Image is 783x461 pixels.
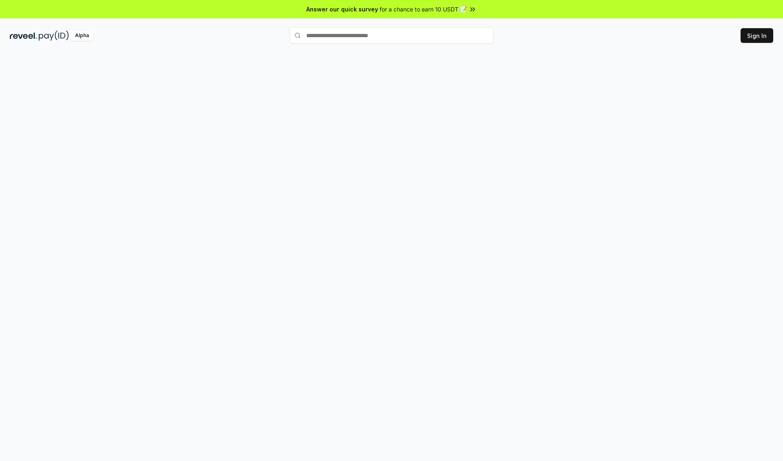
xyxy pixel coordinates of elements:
div: Alpha [71,31,93,41]
img: pay_id [39,31,69,41]
button: Sign In [741,28,773,43]
img: reveel_dark [10,31,37,41]
span: for a chance to earn 10 USDT 📝 [380,5,467,13]
span: Answer our quick survey [306,5,378,13]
